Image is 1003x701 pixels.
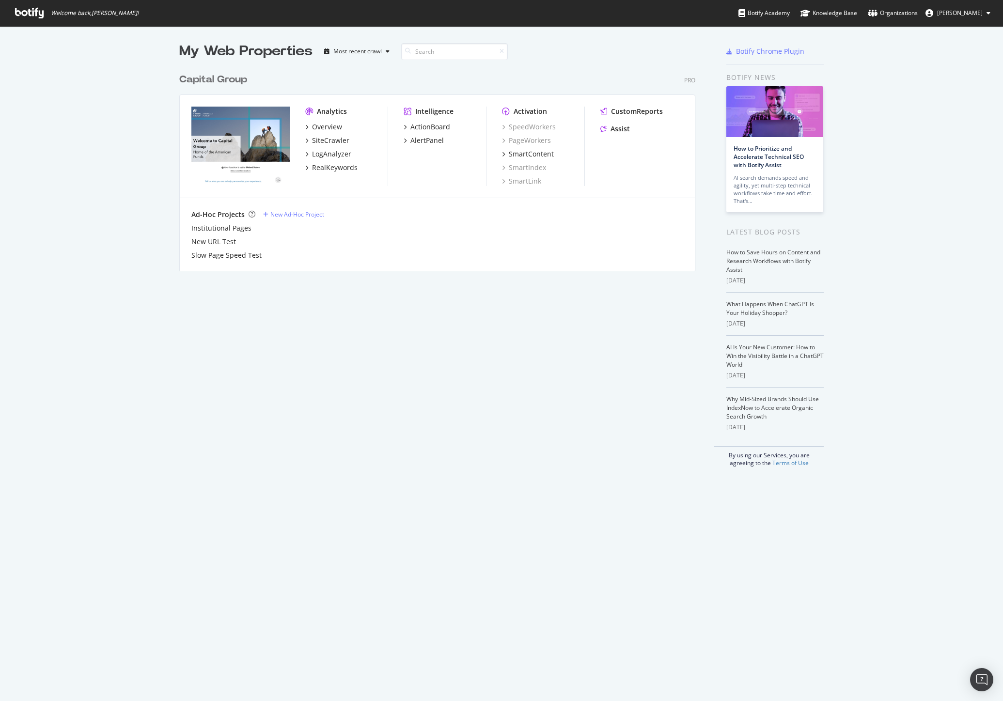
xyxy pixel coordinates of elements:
[191,107,290,185] img: capitalgroup.com
[726,47,804,56] a: Botify Chrome Plugin
[738,8,790,18] div: Botify Academy
[502,163,546,172] a: SmartIndex
[305,149,351,159] a: LogAnalyzer
[726,300,814,317] a: What Happens When ChatGPT Is Your Holiday Shopper?
[611,107,663,116] div: CustomReports
[410,136,444,145] div: AlertPanel
[502,176,541,186] a: SmartLink
[305,163,358,172] a: RealKeywords
[179,73,251,87] a: Capital Group
[502,136,551,145] a: PageWorkers
[868,8,918,18] div: Organizations
[726,248,820,274] a: How to Save Hours on Content and Research Workflows with Botify Assist
[312,122,342,132] div: Overview
[726,319,824,328] div: [DATE]
[317,107,347,116] div: Analytics
[684,76,695,84] div: Pro
[726,423,824,432] div: [DATE]
[772,459,809,467] a: Terms of Use
[509,149,554,159] div: SmartContent
[918,5,998,21] button: [PERSON_NAME]
[611,124,630,134] div: Assist
[179,73,247,87] div: Capital Group
[179,61,703,271] div: grid
[312,163,358,172] div: RealKeywords
[333,48,382,54] div: Most recent crawl
[726,72,824,83] div: Botify news
[726,395,819,421] a: Why Mid-Sized Brands Should Use IndexNow to Accelerate Organic Search Growth
[415,107,454,116] div: Intelligence
[191,210,245,219] div: Ad-Hoc Projects
[263,210,324,218] a: New Ad-Hoc Project
[410,122,450,132] div: ActionBoard
[51,9,139,17] span: Welcome back, [PERSON_NAME] !
[320,44,393,59] button: Most recent crawl
[600,107,663,116] a: CustomReports
[734,144,804,169] a: How to Prioritize and Accelerate Technical SEO with Botify Assist
[726,371,824,380] div: [DATE]
[305,122,342,132] a: Overview
[191,237,236,247] a: New URL Test
[726,343,824,369] a: AI Is Your New Customer: How to Win the Visibility Battle in a ChatGPT World
[600,124,630,134] a: Assist
[312,136,349,145] div: SiteCrawler
[726,86,823,137] img: How to Prioritize and Accelerate Technical SEO with Botify Assist
[502,149,554,159] a: SmartContent
[191,250,262,260] a: Slow Page Speed Test
[305,136,349,145] a: SiteCrawler
[736,47,804,56] div: Botify Chrome Plugin
[734,174,816,205] div: AI search demands speed and agility, yet multi-step technical workflows take time and effort. Tha...
[514,107,547,116] div: Activation
[191,223,251,233] a: Institutional Pages
[502,122,556,132] a: SpeedWorkers
[726,227,824,237] div: Latest Blog Posts
[270,210,324,218] div: New Ad-Hoc Project
[937,9,983,17] span: Shi Nan Liang
[179,42,313,61] div: My Web Properties
[714,446,824,467] div: By using our Services, you are agreeing to the
[800,8,857,18] div: Knowledge Base
[970,668,993,691] div: Open Intercom Messenger
[726,276,824,285] div: [DATE]
[404,122,450,132] a: ActionBoard
[312,149,351,159] div: LogAnalyzer
[401,43,508,60] input: Search
[404,136,444,145] a: AlertPanel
